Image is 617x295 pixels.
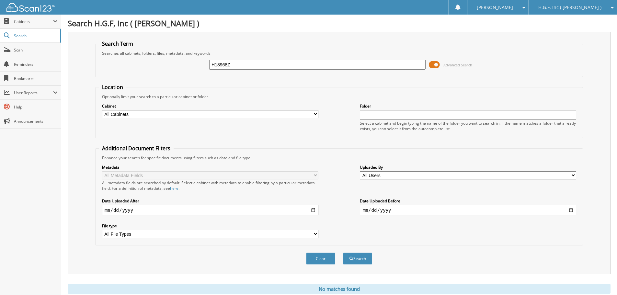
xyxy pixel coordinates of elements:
[360,120,576,131] div: Select a cabinet and begin typing the name of the folder you want to search in. If the name match...
[14,33,57,39] span: Search
[99,94,579,99] div: Optionally limit your search to a particular cabinet or folder
[360,103,576,109] label: Folder
[14,90,53,96] span: User Reports
[477,6,513,9] span: [PERSON_NAME]
[14,76,58,81] span: Bookmarks
[14,62,58,67] span: Reminders
[99,51,579,56] div: Searches all cabinets, folders, files, metadata, and keywords
[102,103,318,109] label: Cabinet
[102,180,318,191] div: All metadata fields are searched by default. Select a cabinet with metadata to enable filtering b...
[14,47,58,53] span: Scan
[99,84,126,91] legend: Location
[99,145,174,152] legend: Additional Document Filters
[443,62,472,67] span: Advanced Search
[360,165,576,170] label: Uploaded By
[343,253,372,265] button: Search
[102,165,318,170] label: Metadata
[306,253,335,265] button: Clear
[6,3,55,12] img: scan123-logo-white.svg
[102,198,318,204] label: Date Uploaded After
[102,205,318,215] input: start
[14,104,58,110] span: Help
[14,119,58,124] span: Announcements
[99,155,579,161] div: Enhance your search for specific documents using filters such as date and file type.
[360,198,576,204] label: Date Uploaded Before
[14,19,53,24] span: Cabinets
[538,6,601,9] span: H.G.F, Inc ( [PERSON_NAME] )
[102,223,318,229] label: File type
[99,40,136,47] legend: Search Term
[170,186,178,191] a: here
[360,205,576,215] input: end
[68,284,611,294] div: No matches found
[68,18,611,28] h1: Search H.G.F, Inc ( [PERSON_NAME] )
